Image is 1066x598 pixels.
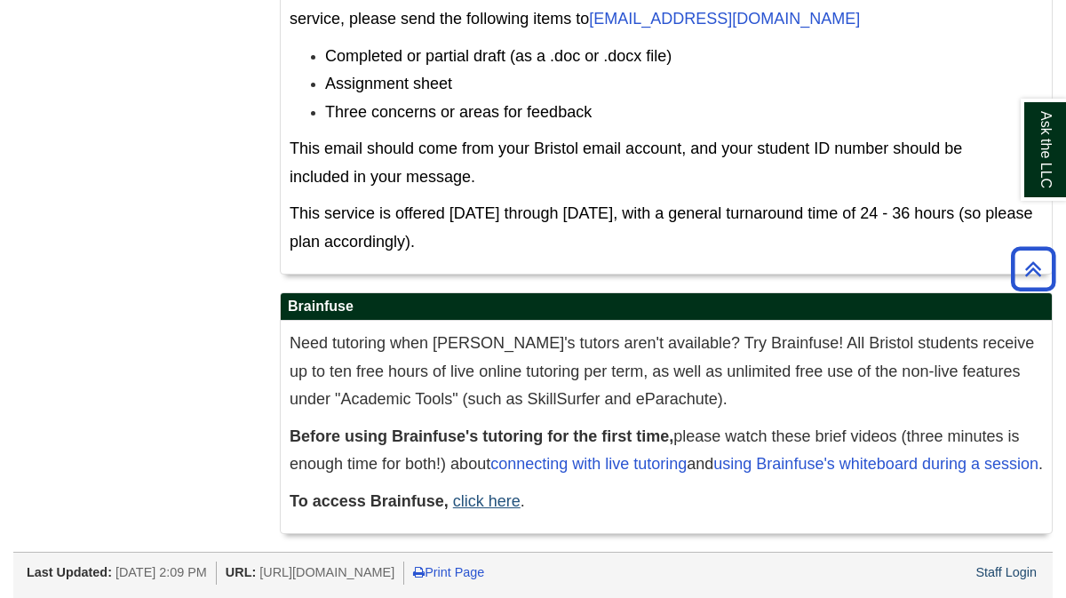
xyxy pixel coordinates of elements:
[290,492,449,510] strong: To access Brainfuse,
[713,455,1038,473] a: using Brainfuse's whiteboard during a session
[413,565,484,579] a: Print Page
[453,492,521,510] a: click here
[325,103,592,121] span: Three concerns or areas for feedback
[413,566,425,578] i: Print Page
[290,492,525,510] span: .
[281,293,1052,321] h2: Brainfuse
[1005,257,1062,281] a: Back to Top
[259,565,394,579] span: [URL][DOMAIN_NAME]
[490,455,687,473] a: connecting with live tutoring
[325,47,672,65] span: Completed or partial draft (as a .doc or .docx file)
[290,427,673,445] strong: Before using Brainfuse's tutoring for the first time,
[290,140,962,186] span: This email should come from your Bristol email account, and your student ID number should be incl...
[27,565,112,579] span: Last Updated:
[226,565,256,579] span: URL:
[325,75,452,92] span: Assignment sheet
[589,10,860,28] a: [EMAIL_ADDRESS][DOMAIN_NAME]
[975,565,1037,579] a: Staff Login
[115,565,207,579] span: [DATE] 2:09 PM
[290,204,1032,251] span: This service is offered [DATE] through [DATE], with a general turnaround time of 24 - 36 hours (s...
[290,334,1034,408] span: Need tutoring when [PERSON_NAME]'s tutors aren't available? Try Brainfuse! All Bristol students r...
[290,427,1043,474] span: please watch these brief videos (three minutes is enough time for both!) about and .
